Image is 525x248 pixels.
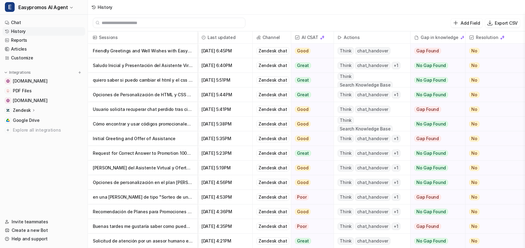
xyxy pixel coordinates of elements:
p: Usuario solicita recuperar chat perdido tras cierre de página [93,102,193,117]
span: chat_handover [355,150,390,157]
a: easypromos-apiref.redoc.ly[DOMAIN_NAME] [2,77,85,85]
p: Recomendación de Planes para Promociones con Códigos QR en Easypromos [93,204,193,219]
button: Good [291,44,330,58]
img: Google Drive [6,119,10,122]
span: + 1 [392,179,400,186]
button: Integrations [2,69,33,76]
button: Great [291,146,330,161]
span: Great [295,150,311,156]
button: No [465,44,521,58]
span: chat_handover [355,164,390,172]
span: Think [338,91,354,98]
span: Good [295,48,310,54]
span: Think [338,223,354,230]
span: No Gap Found [414,238,448,244]
span: Good [295,209,310,215]
span: Gap Found [414,136,441,142]
p: Buenas tardes me gustaría saber como puedo ocultar mis dos ultimos [PERSON_NAME] de segmentación ... [93,219,193,234]
span: [DATE] 5:23PM [200,146,250,161]
span: chat_handover [355,223,390,230]
a: Create a new Bot [2,226,85,235]
button: No [465,73,521,87]
div: Zendesk chat [256,106,289,113]
span: chat_handover [355,62,390,69]
span: Think [338,135,354,142]
button: Gap Found [411,190,461,204]
div: Zendesk chat [256,76,289,84]
span: + 1 [392,223,400,230]
span: + 1 [392,62,400,69]
span: No Gap Found [414,150,448,156]
div: Zendesk chat [256,62,289,69]
span: chat_handover [355,91,390,98]
button: Gap Found [411,102,461,117]
span: No [469,62,480,69]
span: No Gap Found [414,121,448,127]
span: E [5,2,15,12]
button: No [465,175,521,190]
p: quiero saber si puedo cambiar el html y el css del certificado de validez, la página de ganadores... [93,73,193,87]
span: [DATE] 5:19PM [200,161,250,175]
button: No Gap Found [411,73,461,87]
span: Gap Found [414,106,441,112]
span: No [469,209,480,215]
span: [DATE] 5:41PM [200,102,250,117]
span: chat_handover [355,106,390,113]
span: [DOMAIN_NAME] [13,97,47,104]
div: Zendesk chat [256,208,289,215]
img: www.easypromosapp.com [6,99,10,102]
span: chat_handover [355,237,390,245]
span: No Gap Found [414,62,448,69]
button: Great [291,73,330,87]
span: + 1 [392,164,400,172]
span: Think [338,179,354,186]
button: No [465,102,521,117]
div: Zendesk chat [256,223,289,230]
p: Saludo Inicial y Presentación del Asistente Virtual [93,58,193,73]
button: No Gap Found [411,175,461,190]
img: Zendesk [6,108,10,112]
span: Think [338,47,354,55]
span: Good [295,106,310,112]
a: Explore all integrations [2,126,85,134]
span: Good [295,165,310,171]
button: No Gap Found [411,117,461,131]
button: Gap Found [411,131,461,146]
span: AI CSAT [294,31,331,44]
button: No Gap Found [411,146,461,161]
span: [DATE] 4:53PM [200,190,250,204]
span: No [469,136,480,142]
div: Gap in knowledge [413,31,463,44]
button: Export CSV [485,19,520,27]
span: Think [338,106,354,113]
button: Good [291,204,330,219]
p: Cómo encontrar y usar códigos promocionales de productos [93,117,193,131]
p: Request for Correct Answer to Promotion 1002215 [93,146,193,161]
p: en una [PERSON_NAME] de tipo "Sorteo de un listado", que personalizaciones me permite hacer el pl... [93,190,193,204]
p: Initial Greeting and Offer of Assistance [93,131,193,146]
a: Reports [2,36,85,44]
span: [DATE] 5:35PM [200,131,250,146]
button: No [465,58,521,73]
span: No [469,238,480,244]
div: Zendesk chat [256,179,289,186]
span: Easypromos AI Agent [18,3,68,12]
span: Think [338,164,354,172]
span: + 1 [392,135,400,142]
span: Google Drive [13,117,40,123]
button: Poor [291,219,330,234]
div: Zendesk chat [256,193,289,201]
img: explore all integrations [5,127,11,133]
img: menu_add.svg [78,70,82,75]
span: [DATE] 4:56PM [200,175,250,190]
button: No Gap Found [411,204,461,219]
span: [DATE] 4:35PM [200,219,250,234]
div: Zendesk chat [256,164,289,172]
div: Zendesk chat [256,237,289,245]
button: Add Field [451,19,482,27]
p: Add Field [461,20,480,26]
p: Export CSV [495,20,518,26]
p: Opciones de Personalización de HTML y CSS en el Plan [PERSON_NAME] [93,87,193,102]
span: Think [338,62,354,69]
span: Search Knowledge Base [338,81,393,89]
